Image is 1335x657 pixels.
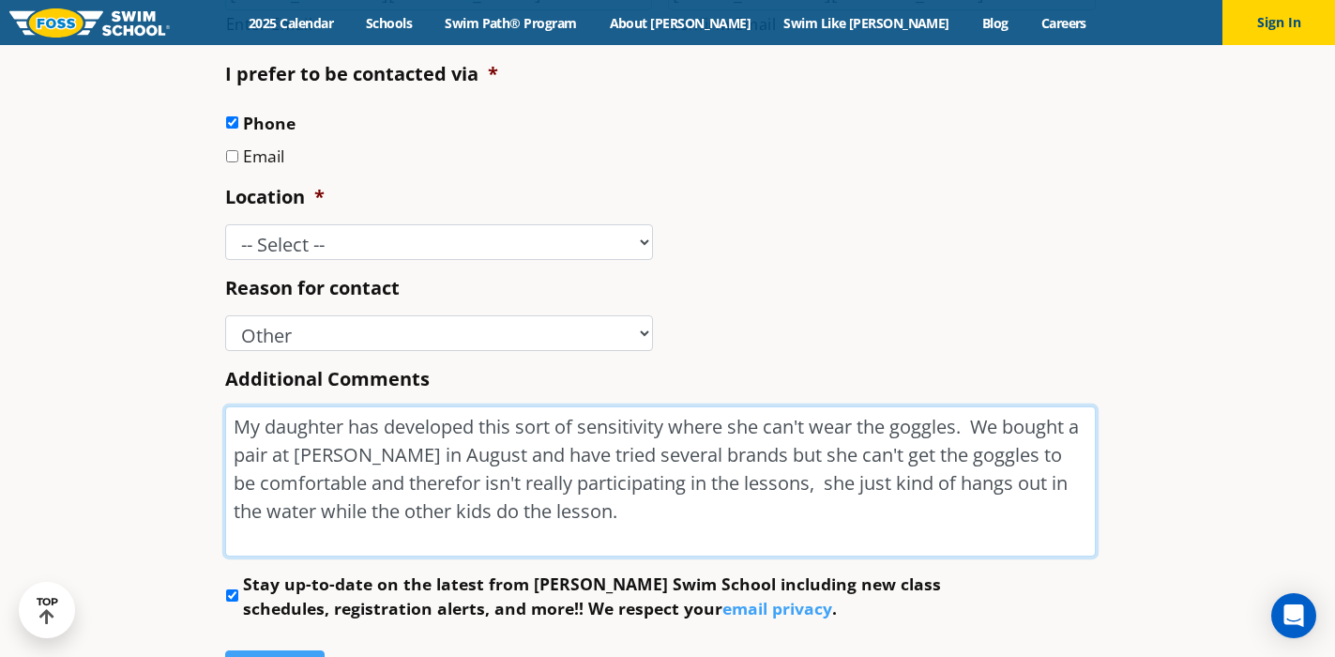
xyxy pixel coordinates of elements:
img: FOSS Swim School Logo [9,8,170,38]
a: Blog [965,14,1024,32]
label: Reason for contact [225,276,400,300]
label: Phone [243,111,296,135]
label: Stay up-to-date on the latest from [PERSON_NAME] Swim School including new class schedules, regis... [243,572,995,621]
a: 2025 Calendar [233,14,350,32]
a: email privacy [722,597,832,619]
a: Schools [350,14,429,32]
div: Open Intercom Messenger [1271,593,1316,638]
label: Email [243,144,284,168]
label: Additional Comments [225,367,430,391]
label: Location [225,185,325,209]
a: Careers [1024,14,1102,32]
a: Swim Like [PERSON_NAME] [767,14,966,32]
div: TOP [37,596,58,625]
label: I prefer to be contacted via [225,62,498,86]
a: Swim Path® Program [429,14,593,32]
a: About [PERSON_NAME] [593,14,767,32]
